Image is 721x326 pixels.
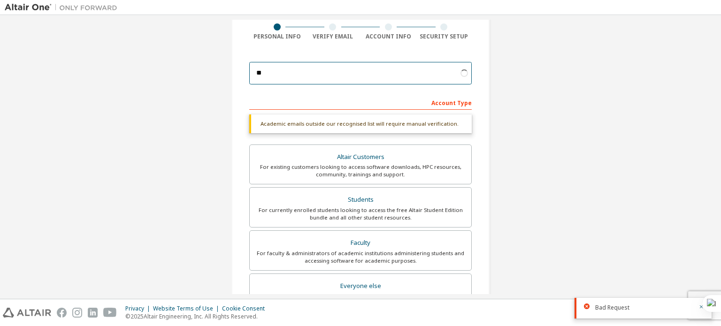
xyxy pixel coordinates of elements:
div: Account Info [360,33,416,40]
img: instagram.svg [72,308,82,318]
div: Security Setup [416,33,472,40]
img: Altair One [5,3,122,12]
p: © 2025 Altair Engineering, Inc. All Rights Reserved. [125,312,270,320]
div: Account Type [249,95,472,110]
div: Altair Customers [255,151,466,164]
div: For currently enrolled students looking to access the free Altair Student Edition bundle and all ... [255,206,466,221]
div: Verify Email [305,33,361,40]
div: For existing customers looking to access software downloads, HPC resources, community, trainings ... [255,163,466,178]
div: Cookie Consent [222,305,270,312]
img: altair_logo.svg [3,308,51,318]
div: Privacy [125,305,153,312]
img: youtube.svg [103,308,117,318]
div: For individuals, businesses and everyone else looking to try Altair software and explore our prod... [255,293,466,308]
div: Academic emails outside our recognised list will require manual verification. [249,114,472,133]
div: Everyone else [255,280,466,293]
div: Students [255,193,466,206]
div: Website Terms of Use [153,305,222,312]
div: Faculty [255,236,466,250]
div: Personal Info [249,33,305,40]
img: facebook.svg [57,308,67,318]
img: linkedin.svg [88,308,98,318]
span: Bad Request [595,304,629,311]
div: For faculty & administrators of academic institutions administering students and accessing softwa... [255,250,466,265]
